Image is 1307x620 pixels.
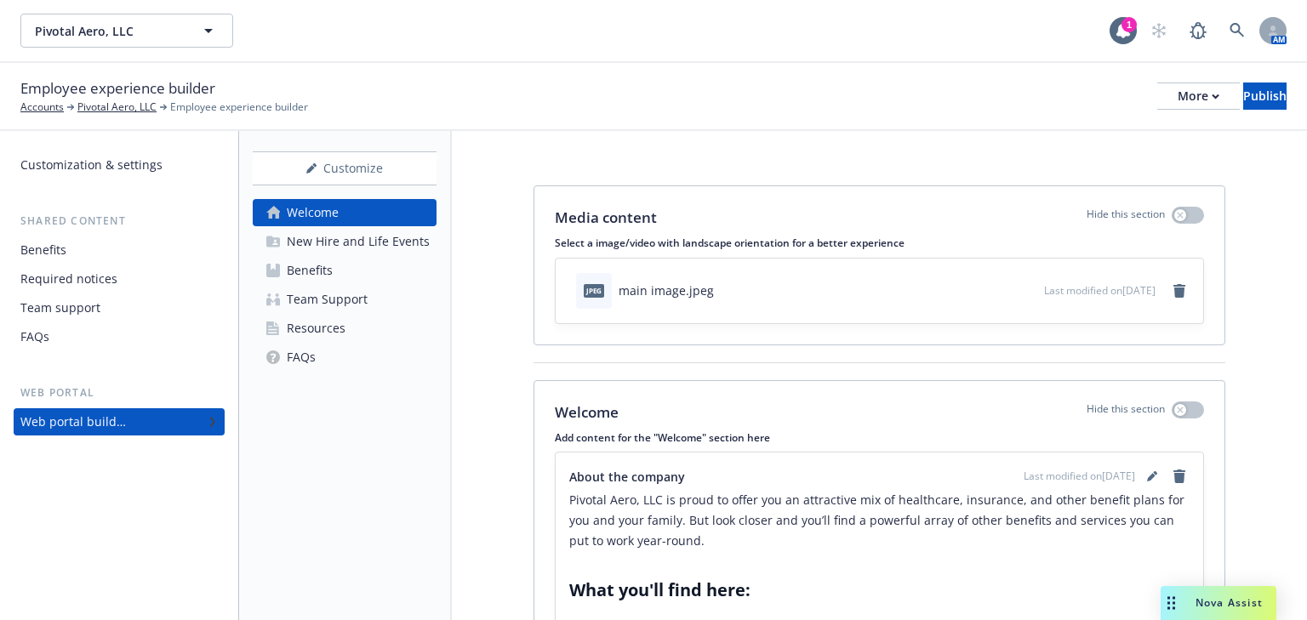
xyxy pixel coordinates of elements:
span: Employee experience builder [170,100,308,115]
div: Publish [1243,83,1287,109]
a: Resources [253,315,437,342]
a: Pivotal Aero, LLC [77,100,157,115]
a: Welcome [253,199,437,226]
span: Last modified on [DATE] [1044,283,1156,298]
div: FAQs [20,323,49,350]
p: Welcome [555,401,619,424]
div: More [1178,83,1219,109]
div: Resources [287,315,345,342]
div: New Hire and Life Events [287,228,430,255]
a: New Hire and Life Events [253,228,437,255]
div: Customize [253,152,437,185]
a: Team Support [253,286,437,313]
div: Web portal [14,384,225,401]
span: Employee experience builder [20,77,215,100]
span: Last modified on [DATE] [1024,469,1135,484]
p: Hide this section [1087,207,1165,229]
button: preview file [1022,282,1037,299]
a: Required notices [14,265,225,293]
div: Drag to move [1161,586,1182,620]
div: FAQs [287,344,316,371]
button: Nova Assist [1161,586,1276,620]
p: Hide this section [1087,401,1165,424]
a: Search [1220,14,1254,48]
span: About the company [569,468,685,486]
a: FAQs [253,344,437,371]
div: Benefits [20,236,66,264]
div: Team Support [287,286,368,313]
a: remove [1169,466,1190,486]
p: Media content [555,207,657,229]
a: Benefits [14,236,225,264]
p: Add content for the "Welcome" section here [555,430,1204,445]
a: Customization & settings [14,151,225,179]
h2: What you'll find here: [569,578,1190,602]
button: Publish [1243,82,1287,110]
button: Pivotal Aero, LLC [20,14,233,48]
div: Required notices [20,265,117,293]
a: Accounts [20,100,64,115]
div: Customization & settings [20,151,163,179]
p: Pivotal Aero, LLC is proud to offer you an attractive mix of healthcare, insurance, and other ben... [569,490,1190,551]
a: editPencil [1142,466,1162,486]
a: Start snowing [1142,14,1176,48]
button: Customize [253,151,437,185]
span: jpeg [584,284,604,297]
div: 1 [1122,17,1137,32]
span: Nova Assist [1196,595,1263,610]
div: Benefits [287,257,333,284]
p: Select a image/video with landscape orientation for a better experience [555,236,1204,250]
a: FAQs [14,323,225,350]
a: Report a Bug [1181,14,1215,48]
span: Pivotal Aero, LLC [35,22,182,40]
div: Web portal builder [20,408,126,435]
a: remove [1169,281,1190,301]
div: main image.jpeg [619,282,714,299]
a: Team support [14,294,225,321]
div: Shared content [14,213,225,230]
button: download file [995,282,1008,299]
div: Team support [20,294,100,321]
div: Welcome [287,199,339,226]
a: Benefits [253,257,437,284]
a: Web portal builder [14,408,225,435]
button: More [1157,82,1240,110]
